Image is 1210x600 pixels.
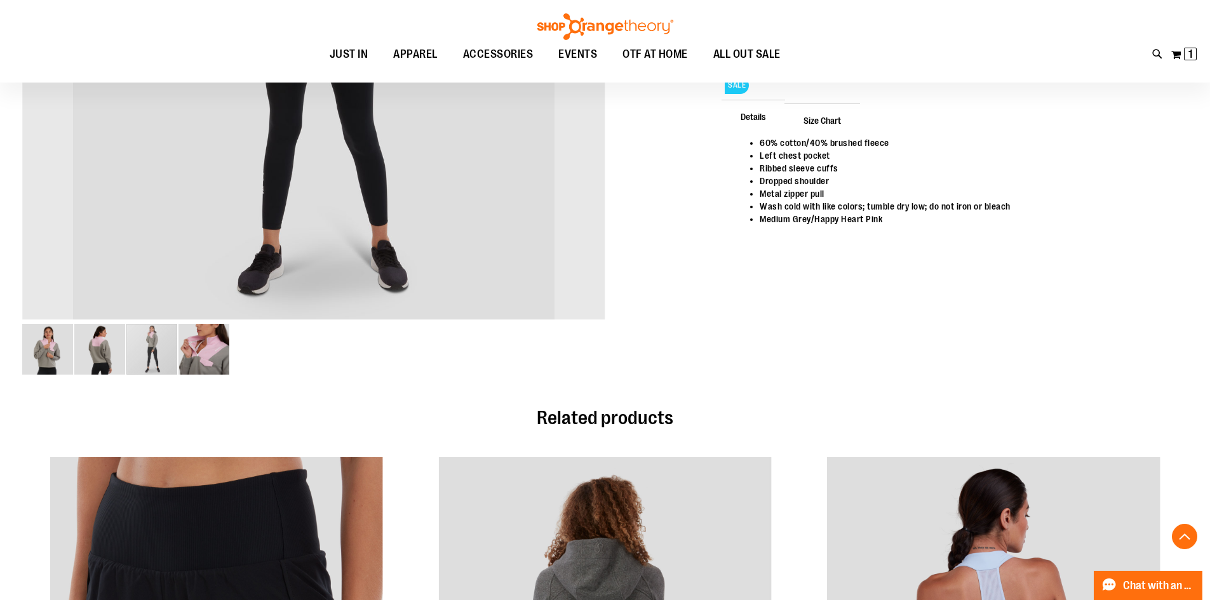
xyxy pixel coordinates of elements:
[760,137,1175,149] li: 60% cotton/40% brushed fleece
[1094,571,1203,600] button: Chat with an Expert
[74,323,126,376] div: image 2 of 4
[784,103,860,137] span: Size Chart
[1172,524,1197,549] button: Back To Top
[537,407,673,429] span: Related products
[760,149,1175,162] li: Left chest pocket
[126,323,178,376] div: image 3 of 4
[178,324,229,375] img: Alternate image #3 for 1540553
[622,40,688,69] span: OTF AT HOME
[760,213,1175,225] li: Medium Grey/Happy Heart Pink
[1123,580,1195,592] span: Chat with an Expert
[178,323,229,376] div: image 4 of 4
[760,162,1175,175] li: Ribbed sleeve cuffs
[713,40,781,69] span: ALL OUT SALE
[22,324,73,375] img: Product image for Fleece Pullover
[760,187,1175,200] li: Metal zipper pull
[463,40,534,69] span: ACCESSORIES
[74,324,125,375] img: Alternate image #1 for 1540553
[725,77,749,94] span: SALE
[760,200,1175,213] li: Wash cold with like colors; tumble dry low; do not iron or bleach
[22,323,74,376] div: image 1 of 4
[722,100,785,133] span: Details
[760,175,1175,187] li: Dropped shoulder
[393,40,438,69] span: APPAREL
[535,13,675,40] img: Shop Orangetheory
[1188,48,1193,60] span: 1
[330,40,368,69] span: JUST IN
[558,40,597,69] span: EVENTS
